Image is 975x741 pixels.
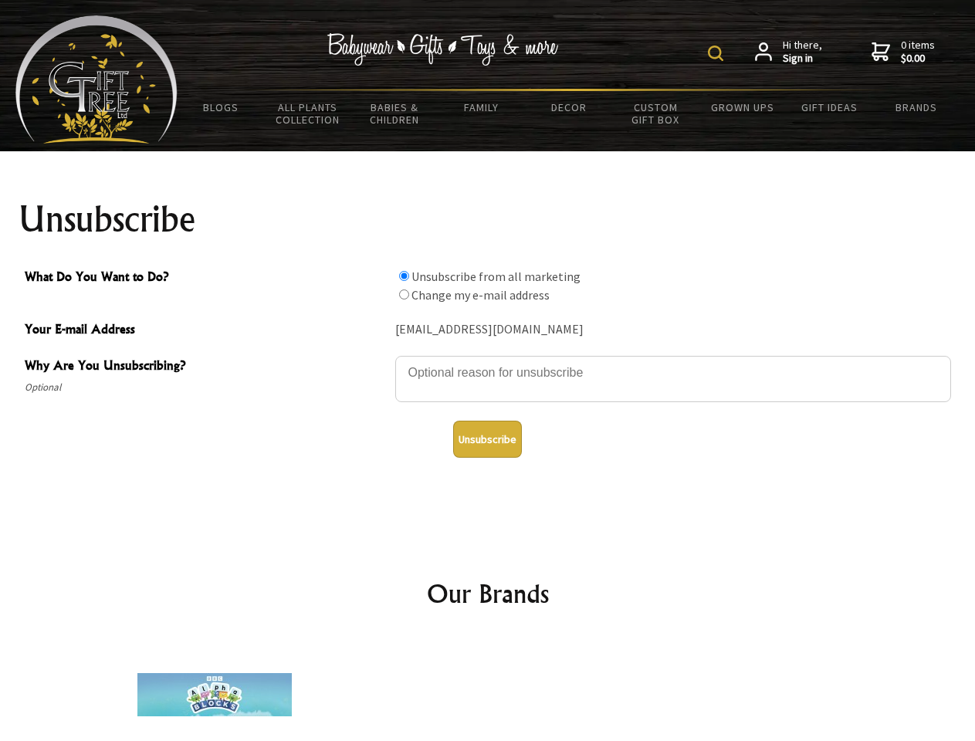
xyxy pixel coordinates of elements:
[31,575,945,612] h2: Our Brands
[453,421,522,458] button: Unsubscribe
[873,91,960,123] a: Brands
[786,91,873,123] a: Gift Ideas
[25,267,388,289] span: What Do You Want to Do?
[25,378,388,397] span: Optional
[395,356,951,402] textarea: Why Are You Unsubscribing?
[783,39,822,66] span: Hi there,
[872,39,935,66] a: 0 items$0.00
[699,91,786,123] a: Grown Ups
[901,52,935,66] strong: $0.00
[525,91,612,123] a: Decor
[708,46,723,61] img: product search
[351,91,438,136] a: Babies & Children
[438,91,526,123] a: Family
[265,91,352,136] a: All Plants Collection
[783,52,822,66] strong: Sign in
[25,356,388,378] span: Why Are You Unsubscribing?
[411,269,581,284] label: Unsubscribe from all marketing
[395,318,951,342] div: [EMAIL_ADDRESS][DOMAIN_NAME]
[901,38,935,66] span: 0 items
[327,33,559,66] img: Babywear - Gifts - Toys & more
[612,91,699,136] a: Custom Gift Box
[399,289,409,299] input: What Do You Want to Do?
[411,287,550,303] label: Change my e-mail address
[178,91,265,123] a: BLOGS
[15,15,178,144] img: Babyware - Gifts - Toys and more...
[755,39,822,66] a: Hi there,Sign in
[399,271,409,281] input: What Do You Want to Do?
[25,320,388,342] span: Your E-mail Address
[19,201,957,238] h1: Unsubscribe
